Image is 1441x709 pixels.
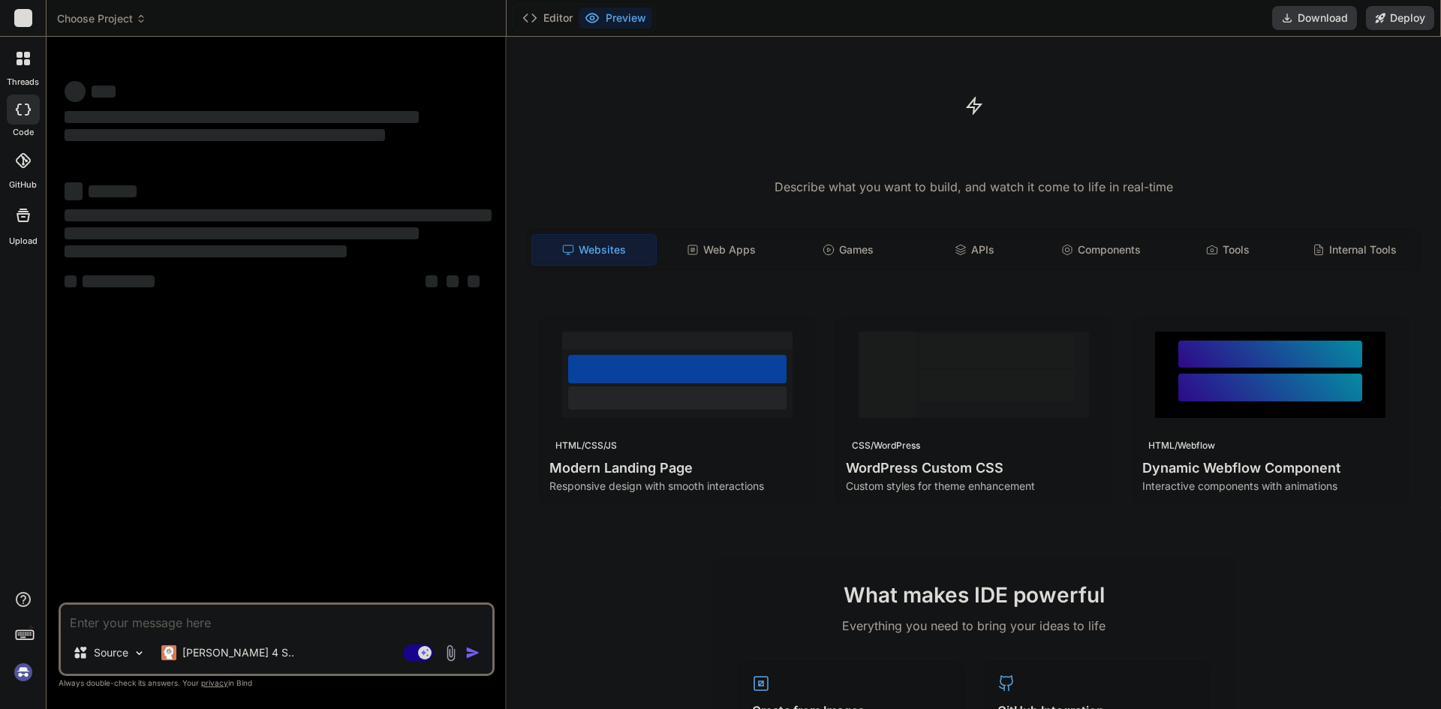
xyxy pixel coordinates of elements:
span: ‌ [92,86,116,98]
div: Internal Tools [1292,234,1416,266]
div: Tools [1166,234,1290,266]
label: GitHub [9,179,37,191]
label: Upload [9,235,38,248]
h4: Modern Landing Page [549,458,805,479]
p: Responsive design with smooth interactions [549,479,805,494]
p: Source [94,645,128,660]
img: signin [11,659,36,685]
div: Games [787,234,910,266]
span: ‌ [83,275,155,287]
h2: What makes IDE powerful [736,579,1212,611]
span: ‌ [65,275,77,287]
h4: WordPress Custom CSS [846,458,1102,479]
div: Web Apps [660,234,784,266]
button: Editor [516,8,579,29]
button: Download [1272,6,1357,30]
div: Websites [531,234,657,266]
h1: Turn ideas into code instantly [516,142,1432,169]
span: ‌ [65,209,492,221]
span: ‌ [426,275,438,287]
span: ‌ [65,129,385,141]
h4: Dynamic Webflow Component [1142,458,1398,479]
img: attachment [442,644,459,662]
span: ‌ [65,245,347,257]
p: Interactive components with animations [1142,479,1398,494]
div: HTML/Webflow [1142,437,1221,455]
p: [PERSON_NAME] 4 S.. [182,645,294,660]
span: ‌ [65,81,86,102]
span: privacy [201,678,228,687]
span: ‌ [447,275,459,287]
img: Claude 4 Sonnet [161,645,176,660]
p: Always double-check its answers. Your in Bind [59,676,495,690]
img: icon [465,645,480,660]
img: Pick Models [133,647,146,659]
div: Components [1039,234,1163,266]
span: Choose Project [57,11,146,26]
p: Custom styles for theme enhancement [846,479,1102,494]
button: Deploy [1366,6,1434,30]
button: Preview [579,8,652,29]
div: APIs [913,234,1036,266]
span: ‌ [89,185,137,197]
p: Everything you need to bring your ideas to life [736,617,1212,635]
span: ‌ [65,182,83,200]
p: Describe what you want to build, and watch it come to life in real-time [516,178,1432,197]
div: CSS/WordPress [846,437,926,455]
div: HTML/CSS/JS [549,437,623,455]
span: ‌ [65,111,419,123]
span: ‌ [65,227,419,239]
span: ‌ [468,275,480,287]
label: threads [7,76,39,89]
label: code [13,126,34,139]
